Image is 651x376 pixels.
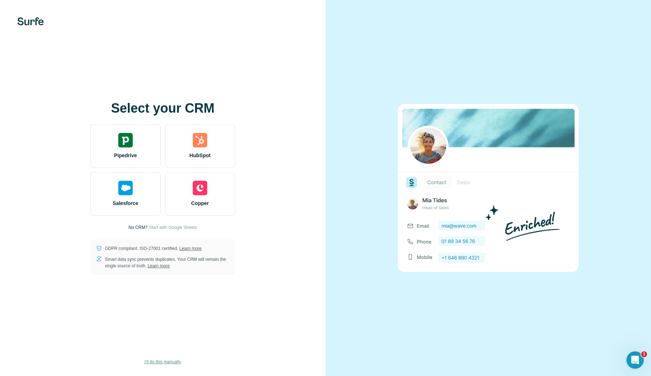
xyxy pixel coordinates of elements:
[118,181,133,195] img: salesforce's logo
[149,224,197,231] button: Start with Google Sheets
[105,245,201,252] p: GDPR compliant. ISO-27001 certified.
[128,224,148,231] p: No CRM?
[90,101,235,116] h1: Select your CRM
[105,256,229,269] p: Smart data sync prevents duplicates. Your CRM will remain the single source of truth.
[193,133,207,147] img: hubspot's logo
[17,17,44,25] img: Surfe's logo
[398,104,579,272] img: none image
[193,181,207,195] img: copper's logo
[144,359,181,365] span: I’ll do this manually
[179,246,201,251] a: Learn more
[148,263,170,268] a: Learn more
[641,351,647,357] span: 1
[190,152,210,159] span: HubSpot
[626,351,644,369] iframe: Intercom live chat
[113,200,139,207] span: Salesforce
[191,200,209,207] span: Copper
[118,133,133,147] img: pipedrive's logo
[139,356,186,367] button: I’ll do this manually
[114,152,137,159] span: Pipedrive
